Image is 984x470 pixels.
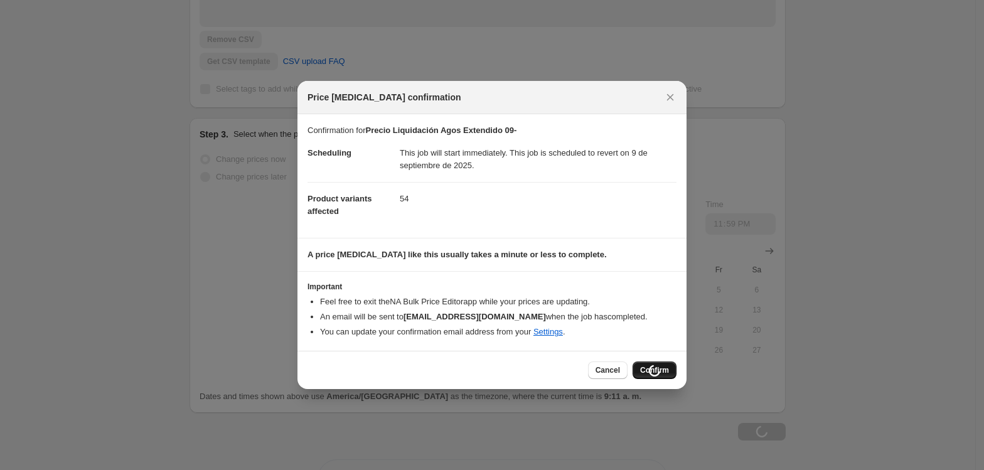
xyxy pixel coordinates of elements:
li: You can update your confirmation email address from your . [320,326,676,338]
dd: 54 [400,182,676,215]
button: Cancel [588,361,628,379]
span: Price [MEDICAL_DATA] confirmation [307,91,461,104]
button: Close [661,88,679,106]
b: A price [MEDICAL_DATA] like this usually takes a minute or less to complete. [307,250,607,259]
span: Product variants affected [307,194,372,216]
b: Precio Liquidación Agos Extendido 09- [365,126,516,135]
a: Settings [533,327,563,336]
li: An email will be sent to when the job has completed . [320,311,676,323]
h3: Important [307,282,676,292]
li: Feel free to exit the NA Bulk Price Editor app while your prices are updating. [320,296,676,308]
p: Confirmation for [307,124,676,137]
span: Cancel [596,365,620,375]
span: Scheduling [307,148,351,158]
dd: This job will start immediately. This job is scheduled to revert on 9 de septiembre de 2025. [400,137,676,182]
b: [EMAIL_ADDRESS][DOMAIN_NAME] [404,312,546,321]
